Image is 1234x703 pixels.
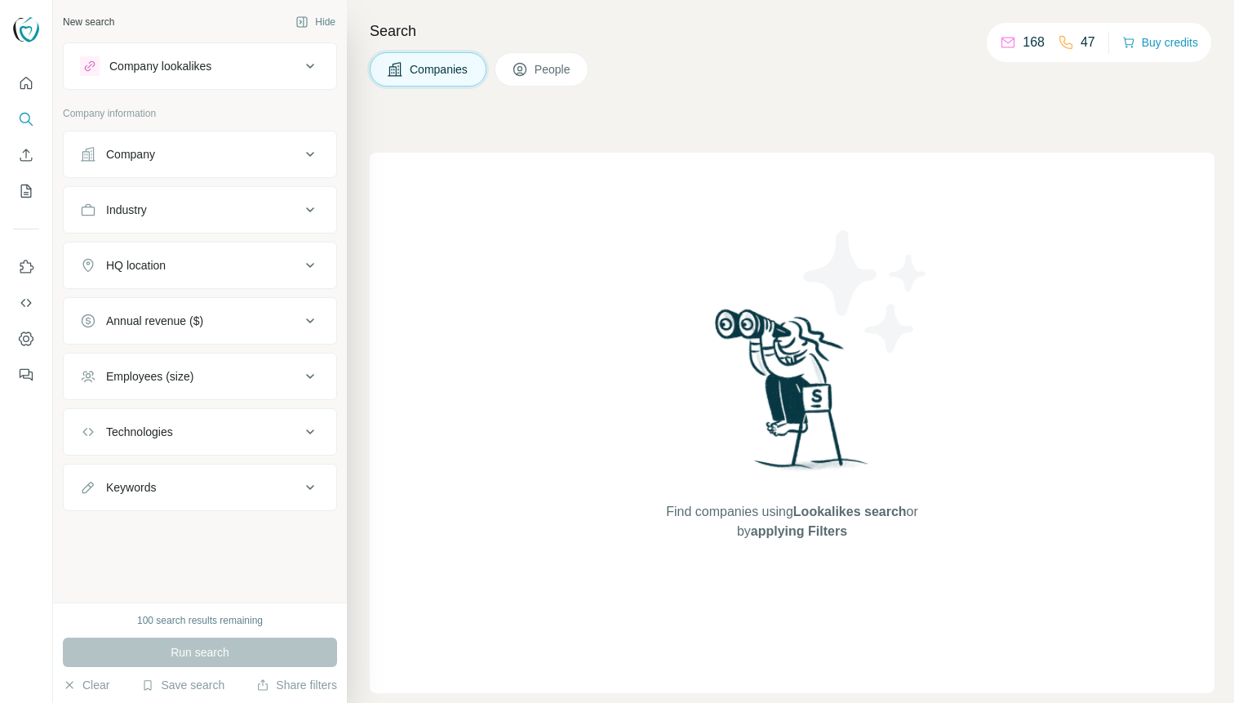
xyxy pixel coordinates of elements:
button: Feedback [13,360,39,389]
img: Avatar [13,16,39,42]
div: Company [106,146,155,162]
button: Dashboard [13,324,39,354]
button: Annual revenue ($) [64,301,336,340]
button: Keywords [64,468,336,507]
span: People [535,61,572,78]
div: Annual revenue ($) [106,313,203,329]
button: Technologies [64,412,336,452]
div: New search [63,15,114,29]
h4: Search [370,20,1214,42]
p: Company information [63,106,337,121]
button: Quick start [13,69,39,98]
button: Search [13,105,39,134]
button: Use Surfe API [13,288,39,318]
span: Lookalikes search [793,505,907,518]
div: Employees (size) [106,368,193,385]
div: HQ location [106,257,166,274]
div: Company lookalikes [109,58,211,74]
button: My lists [13,176,39,206]
button: Employees (size) [64,357,336,396]
div: 100 search results remaining [137,613,263,628]
p: 47 [1081,33,1095,52]
button: Use Surfe on LinkedIn [13,252,39,282]
img: Surfe Illustration - Stars [792,218,939,365]
button: Hide [284,10,347,34]
span: Find companies using or by [661,502,922,541]
button: Share filters [256,677,337,693]
button: HQ location [64,246,336,285]
button: Company [64,135,336,174]
button: Industry [64,190,336,229]
button: Clear [63,677,109,693]
button: Save search [141,677,224,693]
div: Keywords [106,479,156,496]
span: applying Filters [751,524,847,538]
img: Surfe Illustration - Woman searching with binoculars [708,305,877,487]
button: Enrich CSV [13,140,39,170]
div: Industry [106,202,147,218]
div: Technologies [106,424,173,440]
button: Company lookalikes [64,47,336,86]
button: Buy credits [1122,31,1198,54]
span: Companies [410,61,469,78]
p: 168 [1023,33,1045,52]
